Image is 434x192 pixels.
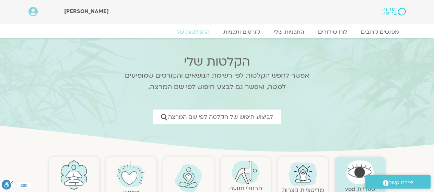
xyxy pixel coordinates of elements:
[168,114,273,120] span: לביצוע חיפוש של הקלטה לפי שם המרצה
[354,29,406,35] a: מפגשים קרובים
[267,29,311,35] a: התכניות שלי
[168,29,216,35] a: ההקלטות שלי
[389,178,413,187] span: יצירת קשר
[365,175,431,189] a: יצירת קשר
[153,110,281,124] a: לביצוע חיפוש של הקלטה לפי שם המרצה
[116,70,318,93] p: אפשר לחפש הקלטות לפי רשימת הנושאים והקורסים שמופיעים למטה, ואפשר גם לבצע חיפוש לפי שם המרצה.
[216,29,267,35] a: קורסים ותכניות
[311,29,354,35] a: לוח שידורים
[28,29,406,35] nav: Menu
[64,8,109,15] span: [PERSON_NAME]
[116,55,318,69] h2: הקלטות שלי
